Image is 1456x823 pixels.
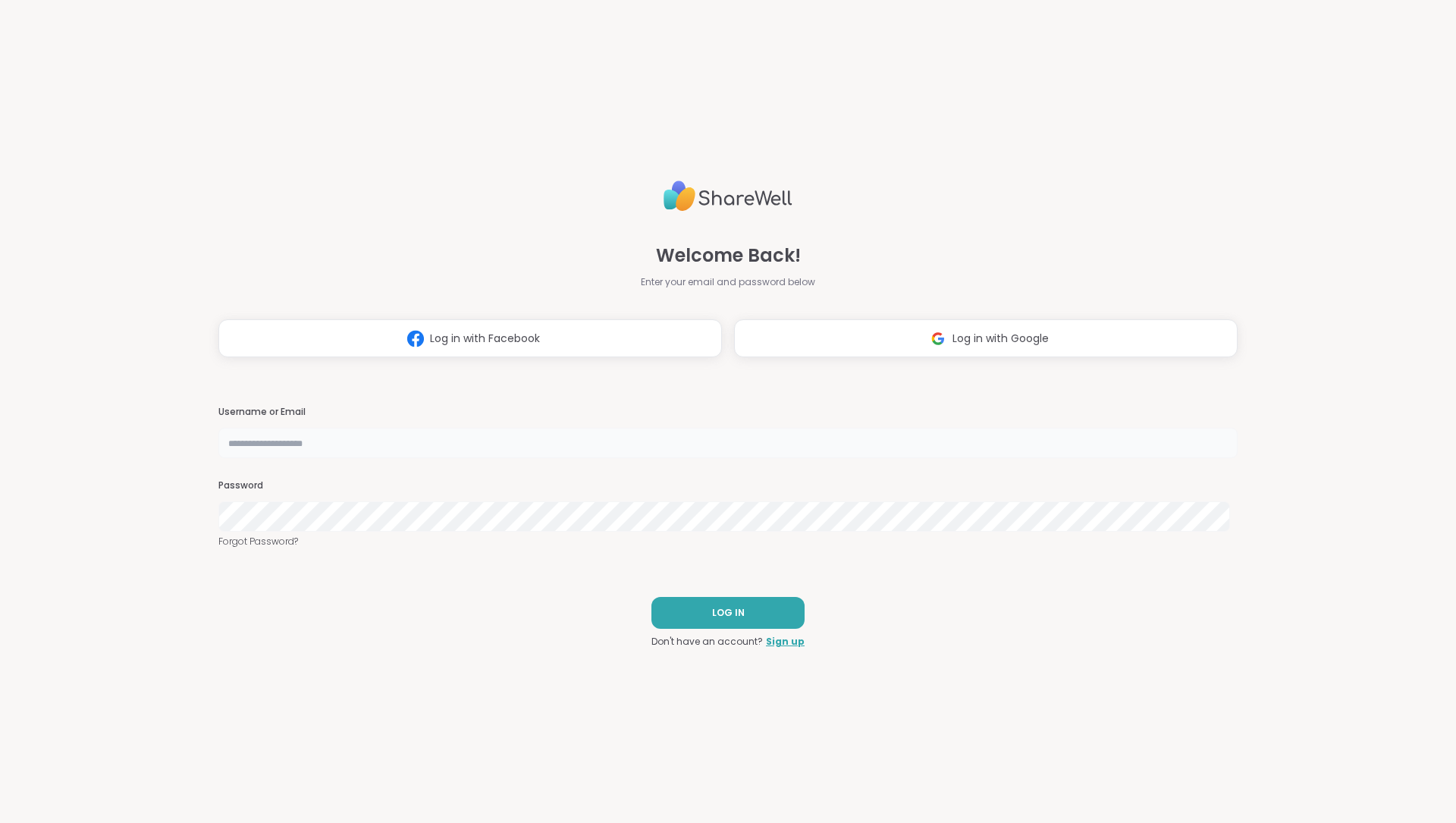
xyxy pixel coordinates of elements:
span: Log in with Google [952,331,1049,347]
span: Log in with Facebook [430,331,540,347]
a: Forgot Password? [218,535,1238,548]
button: Log in with Facebook [218,319,722,357]
h3: Password [218,479,1238,492]
span: Don't have an account? [651,635,763,649]
span: Enter your email and password below [641,275,815,289]
span: Welcome Back! [656,242,801,269]
img: ShareWell Logo [664,174,792,218]
button: Log in with Google [734,319,1238,357]
img: ShareWell Logomark [401,325,430,353]
span: LOG IN [712,606,745,620]
h3: Username or Email [218,406,1238,419]
button: LOG IN [651,597,805,629]
img: ShareWell Logomark [924,325,952,353]
a: Sign up [766,635,805,649]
